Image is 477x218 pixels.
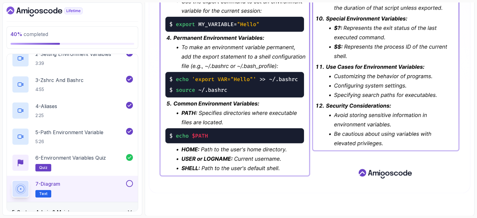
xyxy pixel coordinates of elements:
[12,50,133,67] button: 2-Setting Environment Variables3:39
[35,129,103,136] p: 5 - Path Environment Variable
[35,86,84,93] p: 4:55
[35,112,57,119] p: 2:25
[35,76,84,84] p: 3 - Zshrc And Bashrc
[35,154,106,161] p: 6 - Environment Variables Quiz
[12,76,133,93] button: 3-Zshrc And Bashrc4:55
[12,208,87,216] h3: 5 - System Admin & Maintenance
[35,60,111,66] p: 3:39
[35,50,111,58] p: 2 - Setting Environment Variables
[35,102,57,110] p: 4 - Aliases
[12,128,133,145] button: 5-Path Environment Variable5:26
[39,165,48,170] span: quiz
[35,139,103,145] p: 5:26
[12,154,133,171] button: 6-Environment Variables Quizquiz
[39,191,48,196] span: Text
[11,31,22,37] span: 40 %
[35,180,60,188] p: 7 - Diagram
[11,31,48,37] span: completed
[7,7,97,16] a: Dashboard
[12,102,133,119] button: 4-Aliases2:25
[12,180,133,198] button: 7-DiagramText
